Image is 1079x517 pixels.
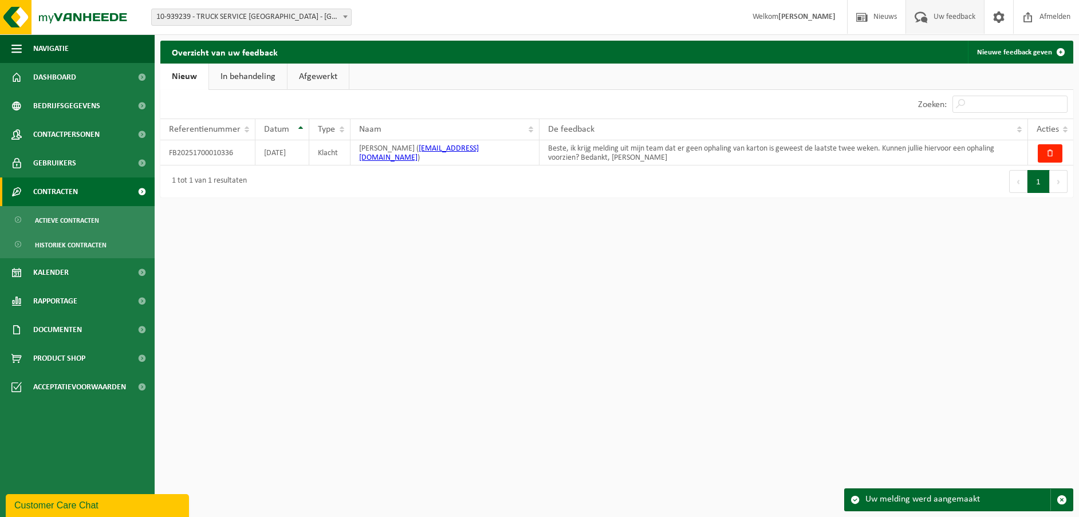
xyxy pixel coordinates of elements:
[160,64,208,90] a: Nieuw
[35,234,107,256] span: Historiek contracten
[351,140,540,165] td: [PERSON_NAME] ( )
[33,258,69,287] span: Kalender
[918,100,947,109] label: Zoeken:
[33,177,78,206] span: Contracten
[288,64,349,90] a: Afgewerkt
[865,489,1050,511] div: Uw melding werd aangemaakt
[33,344,85,373] span: Product Shop
[6,492,191,517] iframe: chat widget
[33,92,100,120] span: Bedrijfsgegevens
[318,125,335,134] span: Type
[539,140,1027,165] td: Beste, ik krijg melding uit mijn team dat er geen ophaling van karton is geweest de laatste twee ...
[33,120,100,149] span: Contactpersonen
[33,63,76,92] span: Dashboard
[152,9,351,25] span: 10-939239 - TRUCK SERVICE LONDERZEEL - LONDERZEEL
[209,64,287,90] a: In behandeling
[151,9,352,26] span: 10-939239 - TRUCK SERVICE LONDERZEEL - LONDERZEEL
[33,287,77,315] span: Rapportage
[33,373,126,401] span: Acceptatievoorwaarden
[33,149,76,177] span: Gebruikers
[3,209,152,231] a: Actieve contracten
[1009,170,1027,193] button: Previous
[1037,125,1059,134] span: Acties
[1050,170,1068,193] button: Next
[264,125,289,134] span: Datum
[359,144,479,162] a: [EMAIL_ADDRESS][DOMAIN_NAME]
[160,140,255,165] td: FB20251700010336
[160,41,289,63] h2: Overzicht van uw feedback
[3,234,152,255] a: Historiek contracten
[778,13,836,21] strong: [PERSON_NAME]
[166,171,247,192] div: 1 tot 1 van 1 resultaten
[968,41,1072,64] a: Nieuwe feedback geven
[309,140,351,165] td: Klacht
[33,315,82,344] span: Documenten
[33,34,69,63] span: Navigatie
[35,210,99,231] span: Actieve contracten
[169,125,241,134] span: Referentienummer
[255,140,309,165] td: [DATE]
[548,125,594,134] span: De feedback
[359,125,381,134] span: Naam
[1027,170,1050,193] button: 1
